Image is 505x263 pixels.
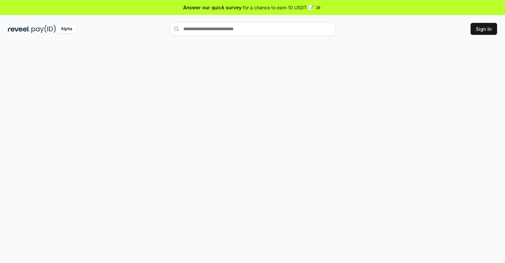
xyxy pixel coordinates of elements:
[471,23,497,35] button: Sign In
[183,4,242,11] span: Answer our quick survey
[57,25,76,33] div: Alpha
[31,25,56,33] img: pay_id
[243,4,314,11] span: for a chance to earn 10 USDT 📝
[8,25,30,33] img: reveel_dark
